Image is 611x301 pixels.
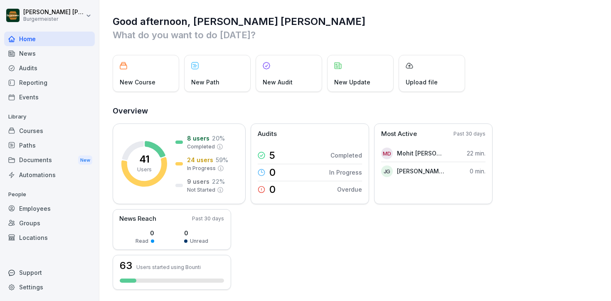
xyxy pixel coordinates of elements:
[187,165,216,172] p: In Progress
[137,166,152,173] p: Users
[212,177,225,186] p: 22 %
[334,78,370,86] p: New Update
[4,138,95,153] a: Paths
[187,186,215,194] p: Not Started
[113,15,599,28] h1: Good afternoon, [PERSON_NAME] [PERSON_NAME]
[191,78,219,86] p: New Path
[381,148,393,159] div: MD
[337,185,362,194] p: Overdue
[4,265,95,280] div: Support
[136,237,148,245] p: Read
[4,153,95,168] a: DocumentsNew
[136,229,154,237] p: 0
[216,155,228,164] p: 59 %
[263,78,293,86] p: New Audit
[4,90,95,104] a: Events
[4,188,95,201] p: People
[113,28,599,42] p: What do you want to do [DATE]?
[23,16,84,22] p: Burgermeister
[4,110,95,123] p: Library
[4,153,95,168] div: Documents
[23,9,84,16] p: [PERSON_NAME] [PERSON_NAME] [PERSON_NAME]
[78,155,92,165] div: New
[4,46,95,61] a: News
[139,154,150,164] p: 41
[4,168,95,182] a: Automations
[467,149,485,158] p: 22 min.
[187,177,209,186] p: 9 users
[187,143,215,150] p: Completed
[381,129,417,139] p: Most Active
[269,150,275,160] p: 5
[113,105,599,117] h2: Overview
[4,201,95,216] a: Employees
[453,130,485,138] p: Past 30 days
[269,185,276,195] p: 0
[4,123,95,138] a: Courses
[4,75,95,90] a: Reporting
[136,264,201,270] p: Users started using Bounti
[187,134,209,143] p: 8 users
[397,167,445,175] p: [PERSON_NAME] [PERSON_NAME]
[120,78,155,86] p: New Course
[330,151,362,160] p: Completed
[187,155,213,164] p: 24 users
[269,168,276,178] p: 0
[4,61,95,75] a: Audits
[212,134,225,143] p: 20 %
[120,261,132,271] h3: 63
[4,32,95,46] a: Home
[184,229,208,237] p: 0
[381,165,393,177] div: JG
[406,78,438,86] p: Upload file
[329,168,362,177] p: In Progress
[119,214,156,224] p: News Reach
[4,280,95,294] a: Settings
[4,230,95,245] a: Locations
[192,215,224,222] p: Past 30 days
[258,129,277,139] p: Audits
[190,237,208,245] p: Unread
[397,149,445,158] p: Mohit [PERSON_NAME]
[4,216,95,230] a: Groups
[470,167,485,175] p: 0 min.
